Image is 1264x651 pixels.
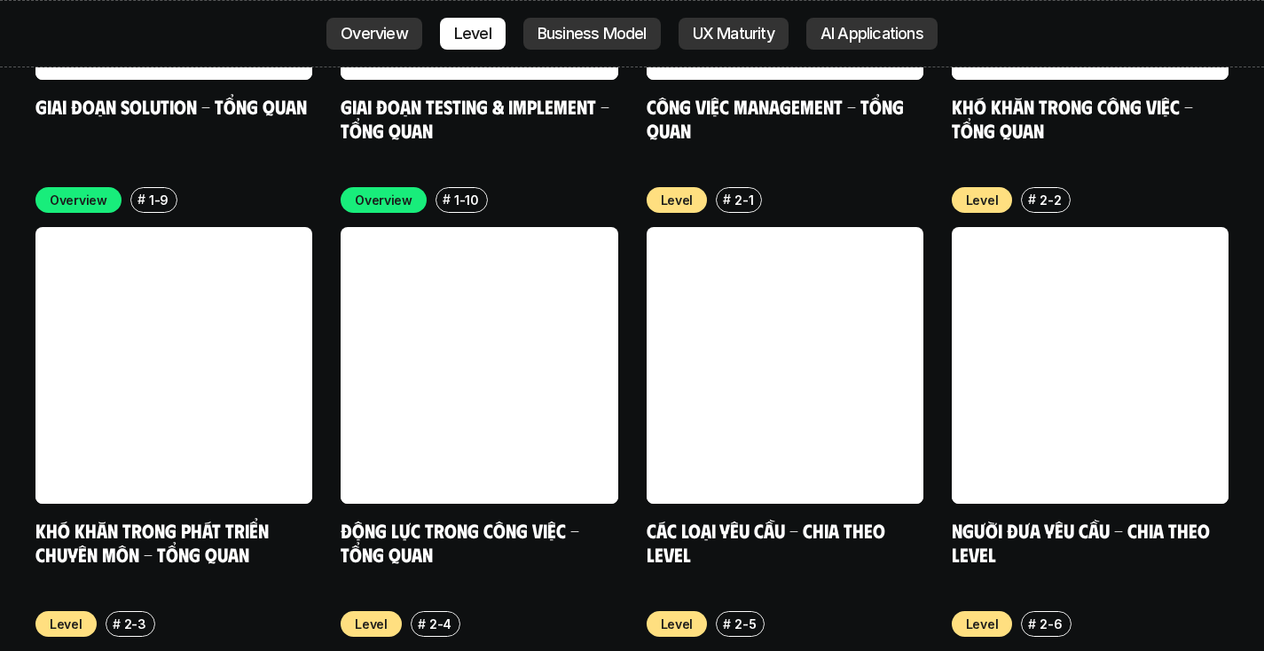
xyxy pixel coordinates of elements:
[50,615,82,633] p: Level
[355,615,388,633] p: Level
[35,94,307,118] a: Giai đoạn Solution - Tổng quan
[647,94,908,143] a: Công việc Management - Tổng quan
[723,617,731,631] h6: #
[661,615,694,633] p: Level
[429,615,451,633] p: 2-4
[341,94,614,143] a: Giai đoạn Testing & Implement - Tổng quan
[124,615,146,633] p: 2-3
[355,191,412,209] p: Overview
[734,191,753,209] p: 2-1
[35,518,273,567] a: Khó khăn trong phát triển chuyên môn - Tổng quan
[137,192,145,206] h6: #
[1028,617,1036,631] h6: #
[966,191,999,209] p: Level
[1028,192,1036,206] h6: #
[454,191,479,209] p: 1-10
[1040,191,1061,209] p: 2-2
[113,617,121,631] h6: #
[341,518,584,567] a: Động lực trong công việc - Tổng quan
[966,615,999,633] p: Level
[326,18,422,50] a: Overview
[661,191,694,209] p: Level
[418,617,426,631] h6: #
[734,615,756,633] p: 2-5
[50,191,107,209] p: Overview
[647,518,890,567] a: Các loại yêu cầu - Chia theo level
[952,94,1197,143] a: Khó khăn trong công việc - Tổng quan
[149,191,169,209] p: 1-9
[1040,615,1062,633] p: 2-6
[723,192,731,206] h6: #
[443,192,451,206] h6: #
[952,518,1214,567] a: Người đưa yêu cầu - Chia theo Level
